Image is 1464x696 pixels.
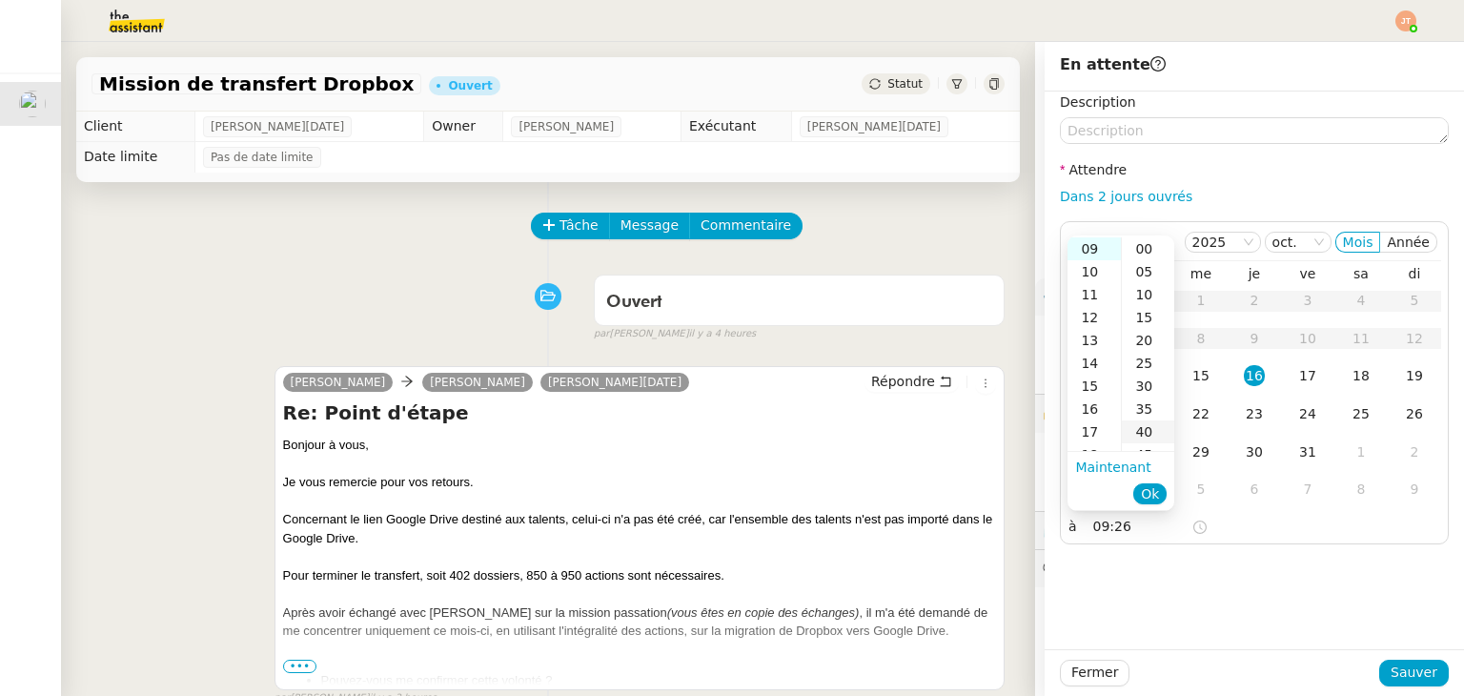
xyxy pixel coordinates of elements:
div: 5 [1190,479,1211,500]
td: 08/11/2025 [1334,471,1388,509]
td: 29/10/2025 [1174,434,1228,472]
td: 24/10/2025 [1281,396,1334,434]
span: [PERSON_NAME] [518,117,614,136]
td: 07/11/2025 [1281,471,1334,509]
div: 10 [1067,260,1121,283]
div: 12 [1067,306,1121,329]
div: Bonjour à vous, [283,436,996,455]
div: 11 [1067,283,1121,306]
span: Ok [1141,484,1159,503]
div: 30 [1122,375,1174,398]
span: il y a 4 heures [689,326,757,342]
div: 9 [1404,479,1425,500]
th: sam. [1334,265,1388,282]
div: 20 [1122,329,1174,352]
td: 02/11/2025 [1388,434,1441,472]
div: 1 [1351,441,1372,462]
span: par [594,326,610,342]
div: 22 [1190,403,1211,424]
span: Sauver [1391,662,1437,684]
td: 23/10/2025 [1228,396,1281,434]
div: Concernant le lien Google Drive destiné aux talents, celui-ci n'a pas été créé, car l'ensemble de... [283,510,996,547]
div: 13 [1067,329,1121,352]
div: Je vous remercie pour vos retours. [283,473,996,492]
div: 🔐Données client [1035,395,1464,432]
div: 6 [1244,479,1265,500]
div: 17 [1297,365,1318,386]
td: Owner [424,112,503,142]
button: Sauver [1379,660,1449,686]
span: 🔐 [1043,402,1167,424]
div: 15 [1067,375,1121,398]
td: 26/10/2025 [1388,396,1441,434]
button: Répondre [864,371,959,392]
img: svg [1395,10,1416,31]
div: 24 [1297,403,1318,424]
button: Fermer [1060,660,1129,686]
th: mer. [1174,265,1228,282]
td: 25/10/2025 [1334,396,1388,434]
span: [PERSON_NAME][DATE] [807,117,941,136]
a: Dans 2 jours ouvrés [1060,189,1192,204]
span: [PERSON_NAME] [291,376,386,389]
div: 16 [1244,365,1265,386]
span: Année [1387,235,1430,250]
nz-select-item: oct. [1272,233,1324,252]
span: [PERSON_NAME][DATE] [211,117,344,136]
span: En attente [1060,55,1166,73]
a: [PERSON_NAME] [422,374,533,391]
span: Statut [887,77,923,91]
button: Commentaire [689,213,803,239]
th: dim. [1388,265,1441,282]
td: 15/10/2025 [1174,358,1228,396]
td: 19/10/2025 [1388,358,1441,396]
button: Message [609,213,690,239]
div: 45 [1122,443,1174,466]
div: 💬Commentaires 22 [1035,550,1464,587]
div: 15 [1122,306,1174,329]
div: 2 [1404,441,1425,462]
th: ven. [1281,265,1334,282]
div: Pour terminer le transfert, soit 402 dossiers, 850 à 950 actions sont nécessaires. [283,566,996,585]
div: 16 [1067,398,1121,420]
div: 25 [1351,403,1372,424]
div: 30 [1244,441,1265,462]
span: à [1068,516,1077,538]
button: Ok [1133,483,1167,504]
nz-select-item: 2025 [1192,233,1253,252]
span: ⏲️ [1043,522,1189,538]
td: 17/10/2025 [1281,358,1334,396]
div: 35 [1122,398,1174,420]
td: 16/10/2025 [1228,358,1281,396]
span: 💬 [1043,561,1207,576]
div: 18 [1067,443,1121,466]
span: Répondre [871,372,935,391]
td: Client [76,112,194,142]
span: Pas de date limite [211,148,314,167]
span: Message [620,215,679,236]
label: Description [1060,94,1136,110]
div: 7 [1297,479,1318,500]
div: ⚙️Procédures [1035,278,1464,316]
td: 31/10/2025 [1281,434,1334,472]
div: 8 [1351,479,1372,500]
li: Pouvez-vous me confirmer cette volonté ? [321,671,996,690]
a: [PERSON_NAME][DATE] [540,374,689,391]
span: ⚙️ [1043,286,1142,308]
button: Tâche [531,213,610,239]
div: 26 [1404,403,1425,424]
input: Heure [1093,516,1191,538]
span: Mission de transfert Dropbox [99,74,414,93]
div: 29 [1190,441,1211,462]
div: 23 [1244,403,1265,424]
div: 15 [1190,365,1211,386]
td: 18/10/2025 [1334,358,1388,396]
h4: Re: Point d'étape [283,399,996,426]
td: 09/11/2025 [1388,471,1441,509]
small: [PERSON_NAME] [594,326,756,342]
td: 01/11/2025 [1334,434,1388,472]
em: (vous êtes en copie des échanges) [667,605,860,620]
td: 22/10/2025 [1174,396,1228,434]
span: Fermer [1071,662,1118,684]
div: 10 [1122,283,1174,306]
